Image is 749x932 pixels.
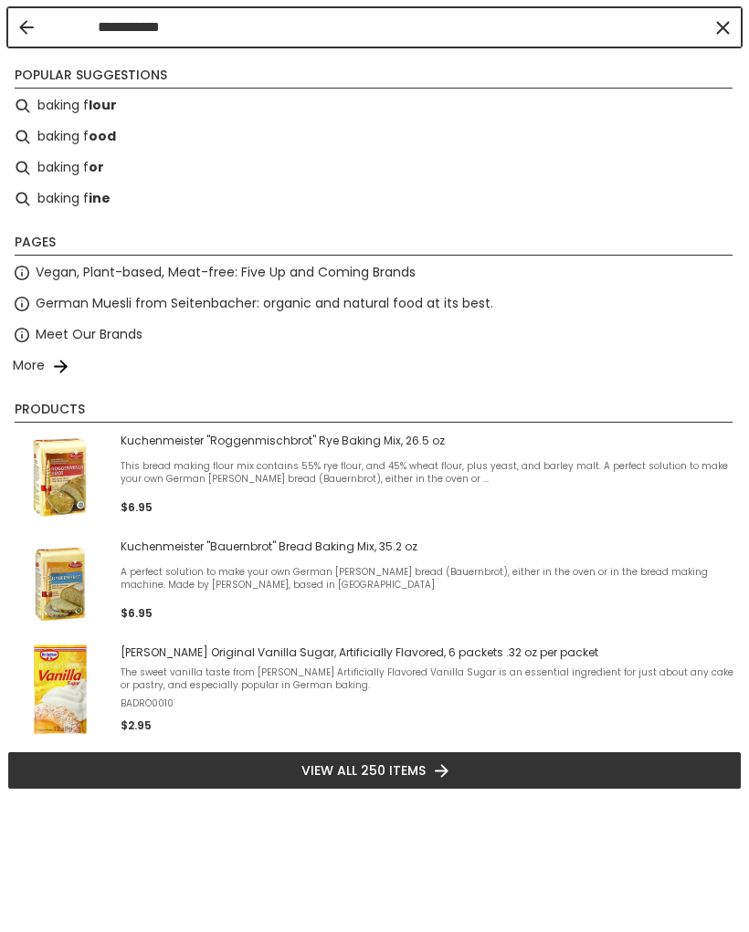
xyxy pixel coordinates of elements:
[121,717,152,733] span: $2.95
[15,400,733,423] li: Products
[15,432,734,523] a: Kuchenmeister Roggenmischbrot Rye Baking MixKuchenmeister "Roggenmischbrot" Rye Baking Mix, 26.5 ...
[7,183,742,215] li: baking fine
[7,351,742,382] li: More
[36,262,416,283] a: Vegan, Plant-based, Meat-free: Five Up and Coming Brands
[89,157,104,178] b: or
[89,126,116,147] b: ood
[121,666,734,692] span: The sweet vanilla taste from [PERSON_NAME] Artificially Flavored Vanilla Sugar is an essential in...
[121,697,734,710] span: BADRO0010
[15,538,106,629] img: Kuchenmeister Bauernbrot Bread Baking Mix
[121,645,734,660] span: [PERSON_NAME] Original Vanilla Sugar, Artificially Flavored, 6 packets .32 oz per packet
[15,538,734,629] a: Kuchenmeister Bauernbrot Bread Baking MixKuchenmeister "Bauernbrot" Bread Baking Mix, 35.2 ozA pe...
[121,499,153,515] span: $6.95
[121,566,734,592] span: A perfect solution to make your own German [PERSON_NAME] bread (Bauernbrot), either in the oven o...
[7,424,742,530] li: Kuchenmeister "Roggenmischbrot" Rye Baking Mix, 26.5 oz
[7,319,742,351] li: Meet Our Brands
[15,432,106,523] img: Kuchenmeister Roggenmischbrot Rye Baking Mix
[15,66,733,89] li: Popular suggestions
[19,20,34,35] button: Back
[89,188,111,209] b: ine
[7,152,742,183] li: baking for
[121,460,734,486] span: This bread making flour mix contains 55% rye flour, and 45% wheat flour, plus yeast, and barley m...
[121,605,153,621] span: $6.95
[121,434,734,448] span: Kuchenmeister "Roggenmischbrot" Rye Baking Mix, 26.5 oz
[7,121,742,152] li: baking food
[7,90,742,121] li: baking flour
[713,18,732,37] button: Clear
[89,95,117,116] b: lour
[301,760,426,780] span: View all 250 items
[7,636,742,742] li: Dr. Oetker Original Vanilla Sugar, Artificially Flavored, 6 packets .32 oz per packet
[7,288,742,319] li: German Muesli from Seitenbacher: organic and natural food at its best.
[7,751,742,790] li: View all 250 items
[15,644,734,735] a: [PERSON_NAME] Original Vanilla Sugar, Artificially Flavored, 6 packets .32 oz per packetThe sweet...
[36,293,493,314] a: German Muesli from Seitenbacher: organic and natural food at its best.
[15,233,733,256] li: Pages
[7,530,742,636] li: Kuchenmeister "Bauernbrot" Bread Baking Mix, 35.2 oz
[121,539,734,554] span: Kuchenmeister "Bauernbrot" Bread Baking Mix, 35.2 oz
[7,257,742,288] li: Vegan, Plant-based, Meat-free: Five Up and Coming Brands
[36,324,142,345] a: Meet Our Brands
